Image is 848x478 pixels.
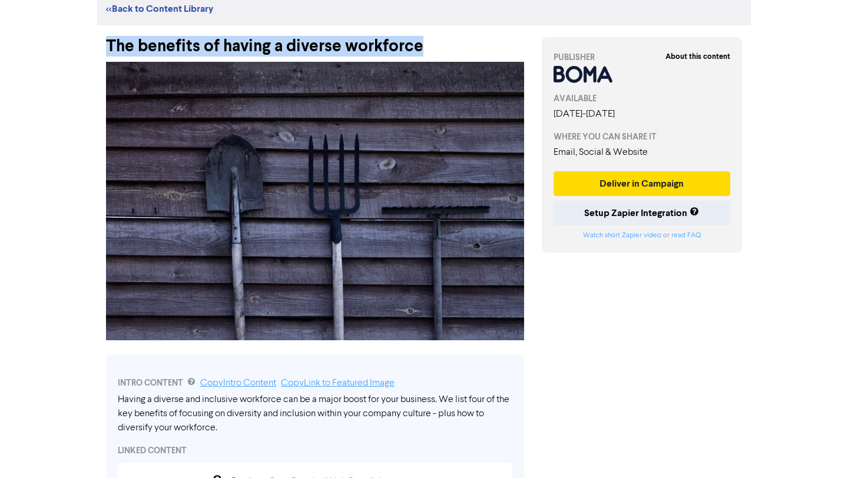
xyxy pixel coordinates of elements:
strong: About this content [665,52,730,61]
iframe: Chat Widget [789,421,848,478]
div: The benefits of having a diverse workforce [106,25,524,56]
div: WHERE YOU CAN SHARE IT [554,131,730,143]
div: LINKED CONTENT [118,444,512,457]
div: or [554,230,730,241]
a: Copy Link to Featured Image [281,379,395,388]
a: read FAQ [671,232,701,239]
a: Copy Intro Content [200,379,276,388]
button: Deliver in Campaign [554,171,730,196]
a: Watch short Zapier video [583,232,661,239]
div: INTRO CONTENT [118,376,512,390]
a: <<Back to Content Library [106,3,213,15]
div: AVAILABLE [554,92,730,105]
div: [DATE] - [DATE] [554,107,730,121]
div: Having a diverse and inclusive workforce can be a major boost for your business. We list four of ... [118,393,512,435]
div: Email, Social & Website [554,145,730,160]
div: PUBLISHER [554,51,730,64]
button: Setup Zapier Integration [554,201,730,225]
